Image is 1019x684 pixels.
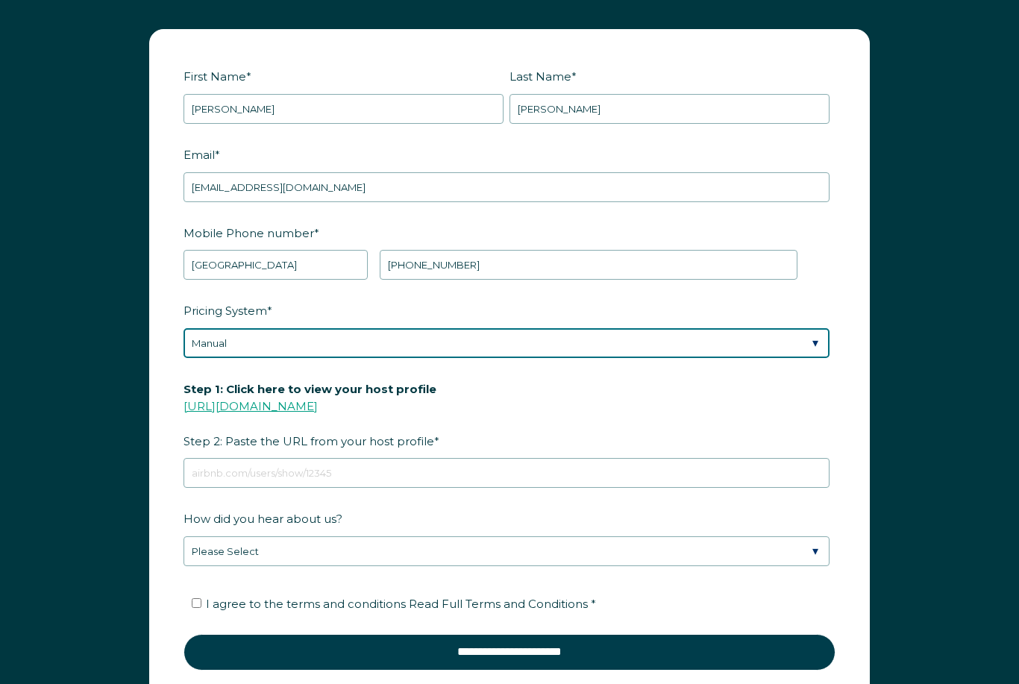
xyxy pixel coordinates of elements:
span: How did you hear about us? [184,507,342,530]
span: I agree to the terms and conditions [206,597,596,611]
a: Read Full Terms and Conditions [406,597,591,611]
span: Read Full Terms and Conditions [409,597,588,611]
span: Step 2: Paste the URL from your host profile [184,377,436,453]
a: [URL][DOMAIN_NAME] [184,399,318,413]
span: Email [184,143,215,166]
span: Pricing System [184,299,267,322]
span: First Name [184,65,246,88]
input: I agree to the terms and conditions Read Full Terms and Conditions * [192,598,201,608]
span: Step 1: Click here to view your host profile [184,377,436,401]
span: Last Name [509,65,571,88]
input: airbnb.com/users/show/12345 [184,458,830,488]
span: Mobile Phone number [184,222,314,245]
